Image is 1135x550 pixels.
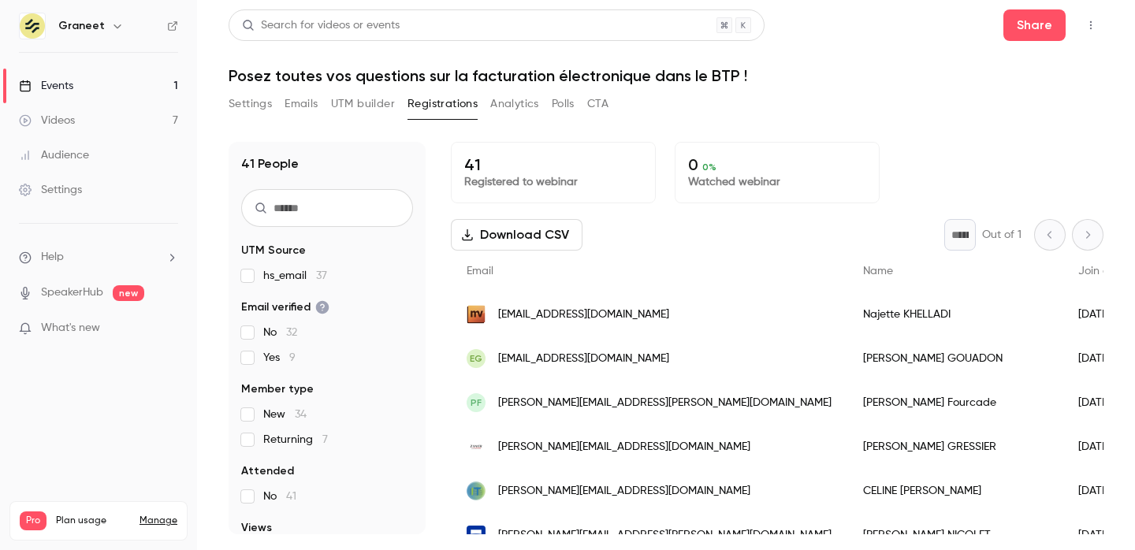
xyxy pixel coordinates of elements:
button: Emails [285,91,318,117]
span: Attended [241,463,294,479]
span: new [113,285,144,301]
span: New [263,407,307,422]
button: Analytics [490,91,539,117]
div: Events [19,78,73,94]
div: Audience [19,147,89,163]
span: [PERSON_NAME][EMAIL_ADDRESS][PERSON_NAME][DOMAIN_NAME] [498,527,832,544]
button: UTM builder [331,91,395,117]
img: Graneet [20,13,45,39]
h1: Posez toutes vos questions sur la facturation électronique dans le BTP ! [229,66,1103,85]
span: 34 [295,409,307,420]
button: Share [1003,9,1066,41]
button: CTA [587,91,608,117]
li: help-dropdown-opener [19,249,178,266]
span: Pro [20,511,47,530]
span: Member type [241,381,314,397]
div: Najette KHELLADI [847,292,1062,336]
div: Videos [19,113,75,128]
button: Polls [552,91,575,117]
span: Name [863,266,893,277]
span: UTM Source [241,243,306,258]
button: Registrations [407,91,478,117]
span: Yes [263,350,296,366]
img: ingethermique.fr [467,481,486,500]
div: [PERSON_NAME] GOUADON [847,336,1062,381]
span: Help [41,249,64,266]
p: 0 [688,155,866,174]
h6: Graneet [58,18,105,34]
span: EG [470,351,482,366]
span: 0 % [702,162,716,173]
div: [PERSON_NAME] Fourcade [847,381,1062,425]
span: [EMAIL_ADDRESS][DOMAIN_NAME] [498,307,669,323]
span: No [263,489,296,504]
span: hs_email [263,268,327,284]
button: Settings [229,91,272,117]
div: CELINE [PERSON_NAME] [847,469,1062,513]
span: [EMAIL_ADDRESS][DOMAIN_NAME] [498,351,669,367]
div: Settings [19,182,82,198]
span: [PERSON_NAME][EMAIL_ADDRESS][DOMAIN_NAME] [498,439,750,455]
div: [PERSON_NAME] GRESSIER [847,425,1062,469]
span: 32 [286,327,297,338]
p: Watched webinar [688,174,866,190]
span: Email [467,266,493,277]
span: 37 [316,270,327,281]
span: [PERSON_NAME][EMAIL_ADDRESS][PERSON_NAME][DOMAIN_NAME] [498,395,832,411]
a: Manage [140,515,177,527]
div: Search for videos or events [242,17,400,34]
span: Returning [263,432,328,448]
span: Join date [1078,266,1127,277]
img: mederreg.fr [467,305,486,324]
span: No [263,325,297,340]
p: 41 [464,155,642,174]
span: What's new [41,320,100,336]
span: 9 [289,352,296,363]
a: SpeakerHub [41,284,103,301]
h1: 41 People [241,154,299,173]
iframe: Noticeable Trigger [159,321,178,336]
p: Out of 1 [982,227,1021,243]
span: 41 [286,491,296,502]
img: zaniersa.fr [467,437,486,456]
p: Registered to webinar [464,174,642,190]
span: [PERSON_NAME][EMAIL_ADDRESS][DOMAIN_NAME] [498,483,750,500]
span: Views [241,520,272,536]
img: phida.ch [467,526,486,544]
span: Email verified [241,299,329,315]
button: Download CSV [451,219,582,251]
span: 7 [322,434,328,445]
span: PF [471,396,482,410]
span: Plan usage [56,515,130,527]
